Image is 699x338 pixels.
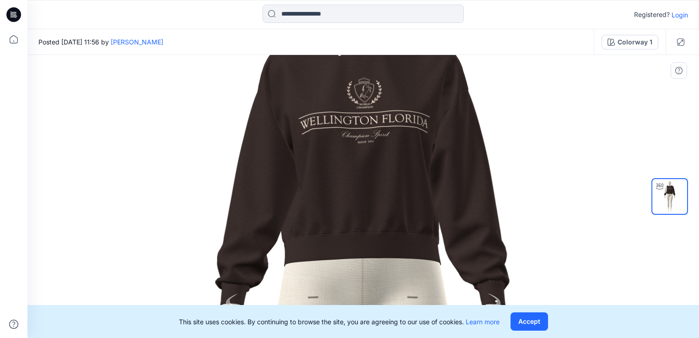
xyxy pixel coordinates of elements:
[618,37,652,47] div: Colorway 1
[38,37,163,47] span: Posted [DATE] 11:56 by
[672,10,688,20] p: Login
[466,318,500,326] a: Learn more
[179,317,500,327] p: This site uses cookies. By continuing to browse the site, you are agreeing to our use of cookies.
[111,38,163,46] a: [PERSON_NAME]
[511,312,548,331] button: Accept
[634,9,670,20] p: Registered?
[652,179,687,214] img: Arşiv
[602,35,658,49] button: Colorway 1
